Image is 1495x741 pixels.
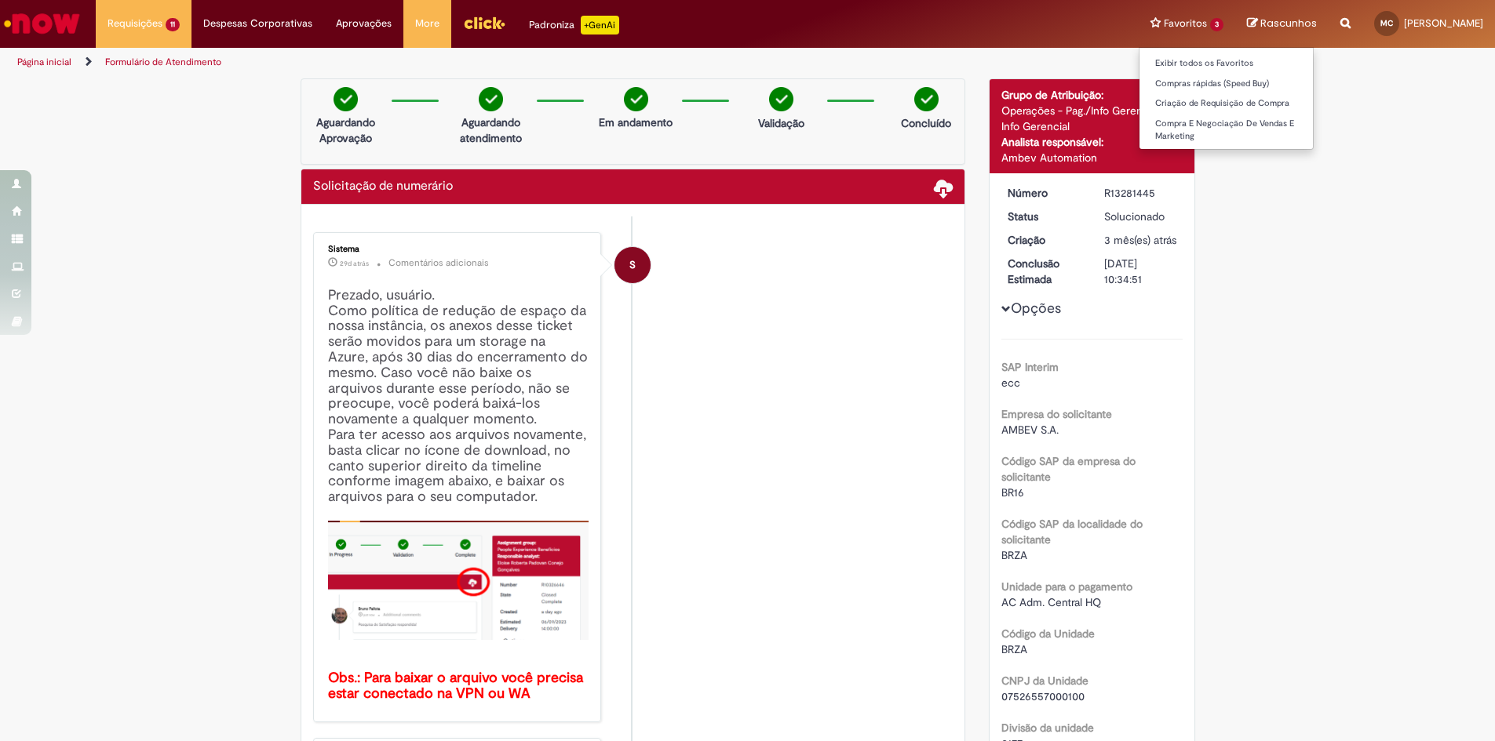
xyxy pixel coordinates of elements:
[313,180,453,194] h2: Solicitação de numerário Histórico de tíquete
[1139,95,1313,112] a: Criação de Requisição de Compra
[328,245,589,254] div: Sistema
[340,259,369,268] time: 01/09/2025 02:01:38
[17,56,71,68] a: Página inicial
[1001,595,1101,609] span: AC Adm. Central HQ
[1260,16,1317,31] span: Rascunhos
[1001,517,1143,547] b: Código SAP da localidade do solicitante
[328,521,589,640] img: x_mdbda_azure_blob.picture2.png
[1001,548,1027,562] span: BRZA
[624,87,648,111] img: check-circle-green.png
[1001,579,1132,594] b: Unidade para o pagamento
[328,288,589,702] h4: Prezado, usuário. Como política de redução de espaço da nossa instância, os anexos desse ticket s...
[1001,407,1112,421] b: Empresa do solicitante
[1001,103,1183,134] div: Operações - Pag./Info Gerenciais - Info Gerencial
[1001,721,1094,735] b: Divisão da unidade
[1001,642,1027,656] span: BRZA
[996,185,1092,201] dt: Número
[1001,485,1024,499] span: BR16
[340,259,369,268] span: 29d atrás
[1104,233,1176,247] span: 3 mês(es) atrás
[758,115,804,131] p: Validação
[996,256,1092,287] dt: Conclusão Estimada
[914,87,939,111] img: check-circle-green.png
[334,87,358,111] img: check-circle-green.png
[1001,454,1136,484] b: Código SAP da empresa do solicitante
[1001,150,1183,165] div: Ambev Automation
[336,16,392,31] span: Aprovações
[1104,256,1177,287] div: [DATE] 10:34:51
[629,246,636,284] span: S
[108,16,162,31] span: Requisições
[463,11,505,35] img: click_logo_yellow_360x200.png
[105,56,221,68] a: Formulário de Atendimento
[599,114,673,130] p: Em andamento
[529,16,619,35] div: Padroniza
[1001,627,1095,641] b: Código da Unidade
[1210,18,1223,31] span: 3
[1001,360,1059,374] b: SAP Interim
[1139,115,1313,144] a: Compra E Negociação De Vendas E Marketing
[1001,376,1020,390] span: ecc
[2,8,82,39] img: ServiceNow
[308,114,384,146] p: Aguardando Aprovação
[1380,18,1393,28] span: MC
[453,114,529,146] p: Aguardando atendimento
[901,115,951,131] p: Concluído
[1001,134,1183,150] div: Analista responsável:
[1139,47,1314,150] ul: Favoritos
[769,87,793,111] img: check-circle-green.png
[12,48,985,77] ul: Trilhas de página
[166,18,180,31] span: 11
[1104,232,1177,248] div: 11/07/2025 16:10:41
[1001,674,1088,688] b: CNPJ da Unidade
[479,87,503,111] img: check-circle-green.png
[1404,16,1483,30] span: [PERSON_NAME]
[1139,55,1313,72] a: Exibir todos os Favoritos
[996,209,1092,224] dt: Status
[1104,209,1177,224] div: Solucionado
[1139,75,1313,93] a: Compras rápidas (Speed Buy)
[1247,16,1317,31] a: Rascunhos
[1001,87,1183,103] div: Grupo de Atribuição:
[1001,423,1059,437] span: AMBEV S.A.
[581,16,619,35] p: +GenAi
[614,247,651,283] div: System
[328,669,587,703] b: Obs.: Para baixar o arquivo você precisa estar conectado na VPN ou WA
[203,16,312,31] span: Despesas Corporativas
[1104,185,1177,201] div: R13281445
[934,178,953,197] span: Baixar anexos
[996,232,1092,248] dt: Criação
[415,16,439,31] span: More
[1001,689,1085,703] span: 07526557000100
[1164,16,1207,31] span: Favoritos
[388,256,489,270] small: Comentários adicionais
